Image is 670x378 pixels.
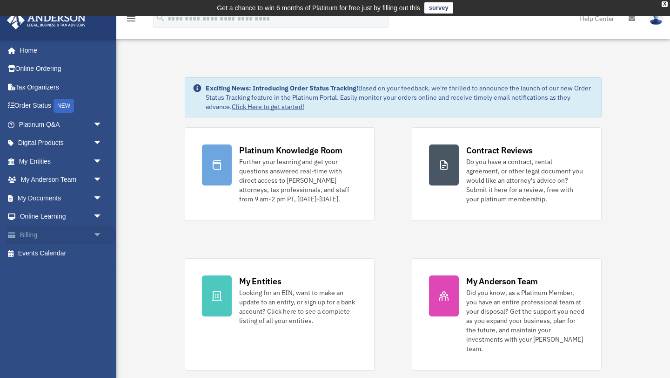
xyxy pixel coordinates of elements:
div: Looking for an EIN, want to make an update to an entity, or sign up for a bank account? Click her... [239,288,357,325]
a: Tax Organizers [7,78,116,96]
a: Online Ordering [7,60,116,78]
span: arrow_drop_down [93,189,112,208]
a: Digital Productsarrow_drop_down [7,134,116,152]
a: Click Here to get started! [232,103,304,111]
a: Billingarrow_drop_down [7,226,116,244]
div: Contract Reviews [466,144,533,156]
a: My Anderson Team Did you know, as a Platinum Member, you have an entire professional team at your... [412,258,602,371]
a: Order StatusNEW [7,96,116,116]
span: arrow_drop_down [93,152,112,171]
a: My Entities Looking for an EIN, want to make an update to an entity, or sign up for a bank accoun... [185,258,375,371]
a: My Documentsarrow_drop_down [7,189,116,207]
img: Anderson Advisors Platinum Portal [4,11,88,29]
div: Platinum Knowledge Room [239,144,342,156]
a: Home [7,41,112,60]
div: Do you have a contract, rental agreement, or other legal document you would like an attorney's ad... [466,157,584,204]
a: menu [126,16,137,24]
a: Platinum Q&Aarrow_drop_down [7,115,116,134]
a: My Anderson Teamarrow_drop_down [7,171,116,189]
span: arrow_drop_down [93,207,112,227]
a: survey [424,2,453,14]
span: arrow_drop_down [93,134,112,153]
div: My Entities [239,275,281,287]
a: Online Learningarrow_drop_down [7,207,116,226]
span: arrow_drop_down [93,226,112,245]
div: NEW [54,99,74,113]
span: arrow_drop_down [93,171,112,190]
div: Get a chance to win 6 months of Platinum for free just by filling out this [217,2,420,14]
div: close [662,1,668,7]
a: Events Calendar [7,244,116,263]
img: User Pic [649,12,663,25]
strong: Exciting News: Introducing Order Status Tracking! [206,84,358,92]
div: Further your learning and get your questions answered real-time with direct access to [PERSON_NAM... [239,157,357,204]
div: Did you know, as a Platinum Member, you have an entire professional team at your disposal? Get th... [466,288,584,353]
a: My Entitiesarrow_drop_down [7,152,116,171]
a: Contract Reviews Do you have a contract, rental agreement, or other legal document you would like... [412,127,602,221]
i: search [155,13,166,23]
span: arrow_drop_down [93,115,112,134]
a: Platinum Knowledge Room Further your learning and get your questions answered real-time with dire... [185,127,375,221]
div: Based on your feedback, we're thrilled to announce the launch of our new Order Status Tracking fe... [206,83,594,111]
i: menu [126,13,137,24]
div: My Anderson Team [466,275,538,287]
